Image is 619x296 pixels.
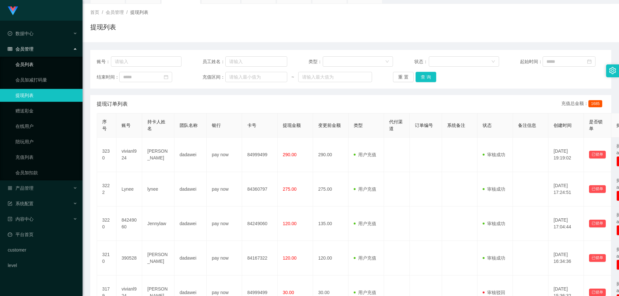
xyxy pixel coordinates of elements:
[8,228,77,241] a: 图标: dashboard平台首页
[242,172,278,206] td: 84360797
[354,290,376,295] span: 用户充值
[609,67,616,74] i: 图标: setting
[142,138,174,172] td: [PERSON_NAME]
[313,138,349,172] td: 290.00
[483,152,505,157] span: 审核成功
[126,10,128,15] span: /
[548,241,584,275] td: [DATE] 16:34:36
[97,138,116,172] td: 3230
[548,172,584,206] td: [DATE] 17:24:51
[318,123,341,128] span: 变更前金额
[97,100,128,108] span: 提现订单列表
[313,206,349,241] td: 135.00
[8,243,77,256] a: customer
[97,74,119,81] span: 结束时间：
[389,119,403,131] span: 代付渠道
[283,186,297,192] span: 275.00
[164,75,168,79] i: 图标: calendar
[354,221,376,226] span: 用户充值
[8,201,34,206] span: 系统配置
[414,58,429,65] span: 状态：
[8,259,77,272] a: level
[313,172,349,206] td: 275.00
[8,31,12,36] i: 图标: check-circle-o
[589,185,606,193] button: 已锁单
[102,10,103,15] span: /
[8,201,12,206] i: 图标: form
[180,123,198,128] span: 团队名称
[90,22,116,32] h1: 提现列表
[97,172,116,206] td: 3222
[283,221,297,226] span: 120.00
[97,241,116,275] td: 3210
[174,241,207,275] td: dadawei
[416,72,436,82] button: 查 询
[8,47,12,51] i: 图标: table
[142,172,174,206] td: lynee
[15,166,77,179] a: 会员加扣款
[207,241,242,275] td: pay now
[97,58,111,65] span: 账号：
[174,172,207,206] td: dadawei
[283,123,301,128] span: 提现金额
[102,119,107,131] span: 序号
[106,10,124,15] span: 会员管理
[174,206,207,241] td: dadawei
[15,135,77,148] a: 陪玩用户
[283,255,297,261] span: 120.00
[207,172,242,206] td: pay now
[207,138,242,172] td: pay now
[242,241,278,275] td: 84167322
[116,172,142,206] td: Lynee
[225,72,287,82] input: 请输入最小值为
[283,290,294,295] span: 30.00
[309,58,323,65] span: 类型：
[354,255,376,261] span: 用户充值
[90,10,99,15] span: 首页
[354,123,363,128] span: 类型
[15,104,77,117] a: 赠送彩金
[520,58,543,65] span: 起始时间：
[15,73,77,86] a: 会员加减打码量
[588,100,602,107] span: 1685
[130,10,148,15] span: 提现列表
[589,119,603,131] span: 是否锁单
[354,186,376,192] span: 用户充值
[483,221,505,226] span: 审核成功
[8,6,18,15] img: logo.9652507e.png
[483,123,492,128] span: 状态
[8,31,34,36] span: 数据中心
[298,72,372,82] input: 请输入最大值为
[174,138,207,172] td: dadawei
[385,60,389,64] i: 图标: down
[587,59,592,64] i: 图标: calendar
[247,123,256,128] span: 卡号
[142,241,174,275] td: [PERSON_NAME]
[483,255,505,261] span: 审核成功
[491,60,495,64] i: 图标: down
[8,186,12,190] i: 图标: appstore-o
[354,152,376,157] span: 用户充值
[15,58,77,71] a: 会员列表
[483,186,505,192] span: 审核成功
[207,206,242,241] td: pay now
[116,206,142,241] td: 84249060
[15,120,77,133] a: 在线用户
[202,74,225,81] span: 充值区间：
[548,206,584,241] td: [DATE] 17:04:44
[393,72,414,82] button: 重 置
[313,241,349,275] td: 120.00
[483,290,505,295] span: 审核驳回
[8,46,34,52] span: 会员管理
[15,89,77,102] a: 提现列表
[142,206,174,241] td: Jennylaw
[548,138,584,172] td: [DATE] 19:19:02
[242,138,278,172] td: 84999499
[225,56,287,67] input: 请输入
[15,151,77,164] a: 充值列表
[554,123,572,128] span: 创建时间
[8,217,12,221] i: 图标: profile
[111,56,182,67] input: 请输入
[202,58,225,65] span: 员工姓名：
[97,206,116,241] td: 3220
